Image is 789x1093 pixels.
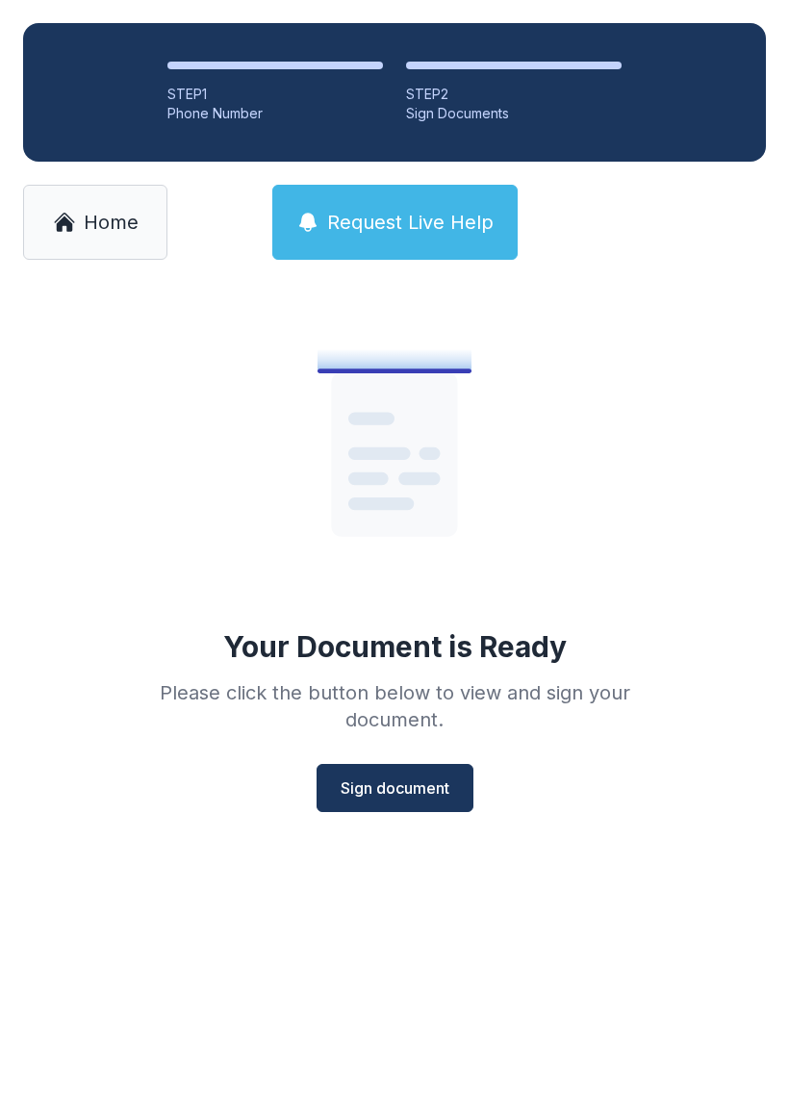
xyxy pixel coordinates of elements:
span: Sign document [341,776,449,800]
span: Request Live Help [327,209,494,236]
div: STEP 2 [406,85,622,104]
div: Please click the button below to view and sign your document. [117,679,672,733]
div: STEP 1 [167,85,383,104]
div: Your Document is Ready [223,629,567,664]
span: Home [84,209,139,236]
div: Phone Number [167,104,383,123]
div: Sign Documents [406,104,622,123]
